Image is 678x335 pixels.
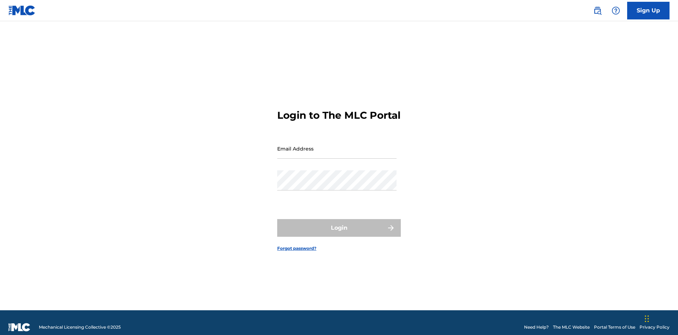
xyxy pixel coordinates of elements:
img: logo [8,323,30,331]
a: Portal Terms of Use [594,324,635,330]
img: search [593,6,602,15]
div: Help [609,4,623,18]
a: Need Help? [524,324,549,330]
a: The MLC Website [553,324,590,330]
a: Public Search [590,4,605,18]
img: MLC Logo [8,5,36,16]
iframe: Chat Widget [643,301,678,335]
div: Drag [645,308,649,329]
a: Privacy Policy [640,324,670,330]
a: Sign Up [627,2,670,19]
h3: Login to The MLC Portal [277,109,400,122]
img: help [612,6,620,15]
span: Mechanical Licensing Collective © 2025 [39,324,121,330]
a: Forgot password? [277,245,316,252]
